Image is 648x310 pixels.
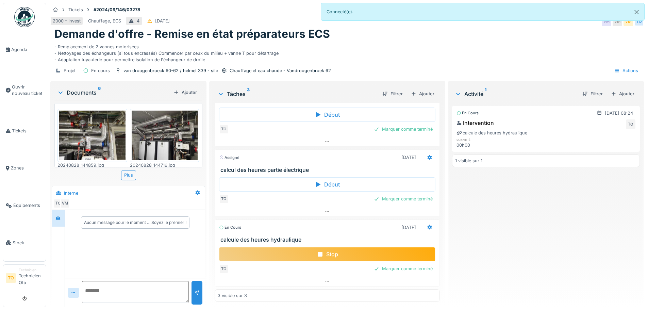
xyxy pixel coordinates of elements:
div: Connecté(e). [321,3,645,21]
div: TO [634,17,644,26]
span: Tickets [12,128,43,134]
div: Marquer comme terminé [371,194,435,203]
img: Badge_color-CXgf-gQk.svg [14,7,35,27]
div: Chauffage et eau chaude - Vandroogenbroek 62 [230,67,331,74]
div: calcule des heures hydraulique [456,130,527,136]
div: 2000 - Invest [53,18,81,24]
div: [DATE] [401,224,416,231]
li: Technicien Otb [19,267,43,289]
h6: quantité [456,137,515,142]
sup: 1 [485,90,486,98]
div: [DATE] [401,154,416,161]
div: Stop [219,247,435,261]
a: Ouvrir nouveau ticket [3,68,46,112]
div: - Remplacement de 2 vannes motorisées - Nettoyages des échangeurs (si tous encrassés) Commencer p... [54,41,640,63]
div: TO [626,119,635,129]
div: Tickets [68,6,83,13]
span: Ouvrir nouveau ticket [12,84,43,97]
span: Stock [13,240,43,246]
div: Filtrer [380,89,405,98]
div: 20240828_144716.jpg [130,162,200,168]
sup: 6 [98,88,101,97]
h3: calcule des heures hydraulique [220,236,436,243]
img: 5g392laiqzv7jjld2s9ra2lv667i [132,111,198,160]
sup: 3 [247,90,250,98]
div: Documents [57,88,171,97]
h3: calcul des heures partie électrique [220,167,436,173]
div: VM [60,199,70,208]
div: Actions [611,66,641,76]
div: TO [219,194,229,204]
div: Début [219,108,435,122]
div: Aucun message pour le moment … Soyez le premier ! [84,219,186,226]
div: VM [613,17,622,26]
div: 20240828_144859.jpg [57,162,127,168]
div: TO [53,199,63,208]
div: Marquer comme terminé [371,264,435,273]
div: Ajouter [608,89,637,98]
div: Activité [455,90,577,98]
a: Stock [3,224,46,261]
div: 4 [137,18,139,24]
div: Filtrer [580,89,605,98]
div: [DATE] [155,18,170,24]
div: van droogenbroeck 60-62 / helmet 339 - site [123,67,218,74]
div: Plus [121,170,136,180]
a: Zones [3,149,46,187]
div: Tâches [217,90,377,98]
div: 00h00 [456,142,515,148]
button: Close [629,3,644,21]
a: Tickets [3,112,46,150]
span: Agenda [11,46,43,53]
div: Assigné [219,155,239,161]
span: Équipements [13,202,43,209]
div: Technicien [19,267,43,273]
div: 1 visible sur 1 [455,158,482,164]
div: En cours [456,110,479,116]
div: Chauffage, ECS [88,18,121,24]
div: Intervention [456,119,494,127]
div: Interne [64,190,78,196]
div: Ajouter [171,88,200,97]
div: Projet [64,67,76,74]
div: Marquer comme terminé [371,125,435,134]
a: Agenda [3,31,46,68]
div: VM [624,17,633,26]
div: TO [219,264,229,274]
li: TO [6,273,16,283]
div: [DATE] 08:24 [605,110,633,116]
a: TO TechnicienTechnicien Otb [6,267,43,290]
div: VM [602,17,611,26]
div: TO [219,125,229,134]
span: Zones [11,165,43,171]
div: En cours [91,67,110,74]
img: k0n4ff0tfdqppixuyozobqohjczd [59,111,126,160]
strong: #2024/09/146/03278 [91,6,143,13]
h1: Demande d'offre - Remise en état préparateurs ECS [54,28,330,40]
div: 3 visible sur 3 [218,292,247,299]
div: Ajouter [408,89,437,98]
div: Début [219,177,435,192]
a: Équipements [3,187,46,224]
div: En cours [219,225,241,230]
